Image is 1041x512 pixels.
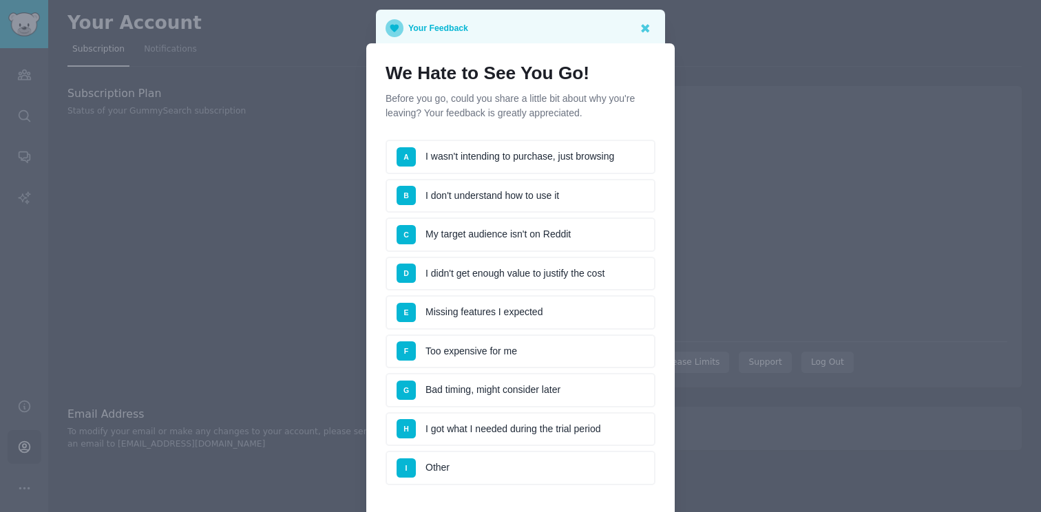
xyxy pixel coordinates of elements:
[386,92,655,120] p: Before you go, could you share a little bit about why you're leaving? Your feedback is greatly ap...
[386,63,655,85] h1: We Hate to See You Go!
[403,269,409,277] span: D
[403,425,409,433] span: H
[403,386,409,394] span: G
[408,19,468,37] p: Your Feedback
[404,347,408,355] span: F
[403,308,408,317] span: E
[403,231,409,239] span: C
[403,153,409,161] span: A
[406,464,408,472] span: I
[403,191,409,200] span: B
